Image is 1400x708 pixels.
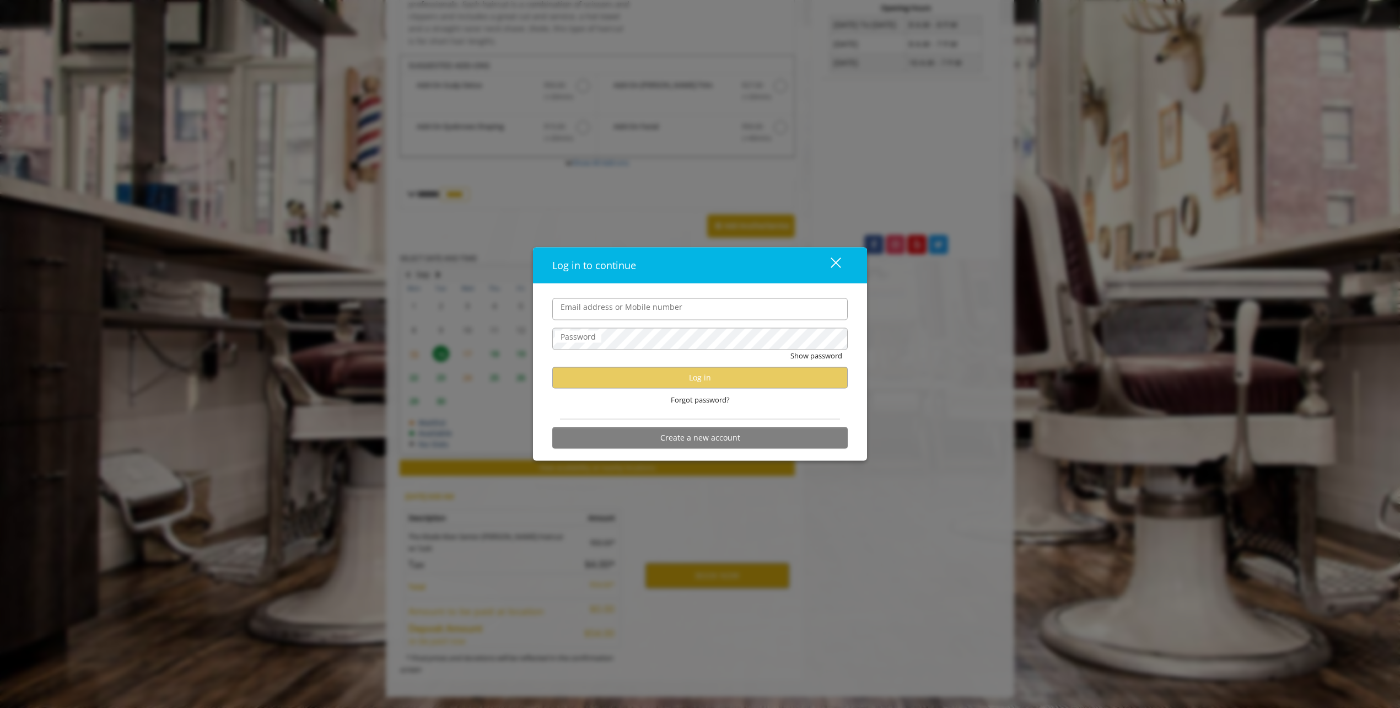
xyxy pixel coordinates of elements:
[810,254,848,276] button: close dialog
[552,367,848,388] button: Log in
[555,330,601,342] label: Password
[671,394,730,405] span: Forgot password?
[552,258,636,271] span: Log in to continue
[818,257,840,273] div: close dialog
[552,427,848,448] button: Create a new account
[552,298,848,320] input: Email address or Mobile number
[552,328,848,350] input: Password
[555,301,688,313] label: Email address or Mobile number
[790,350,842,361] button: Show password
